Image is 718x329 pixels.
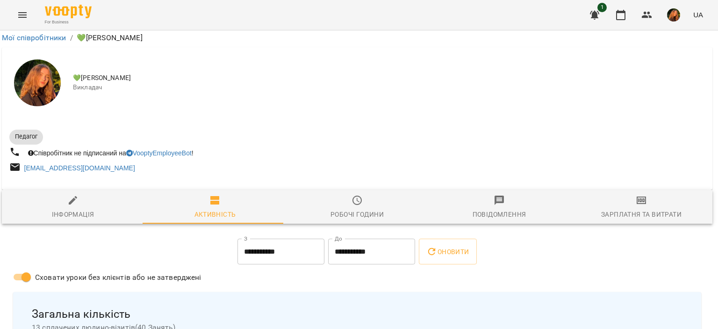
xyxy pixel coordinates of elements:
nav: breadcrumb [2,32,712,44]
li: / [70,32,73,44]
button: Оновити [419,239,476,265]
div: Активність [194,209,236,220]
div: Повідомлення [473,209,526,220]
span: Сховати уроки без клієнтів або не затверджені [35,272,201,283]
p: 💚[PERSON_NAME] [77,32,143,44]
a: [EMAIL_ADDRESS][DOMAIN_NAME] [24,164,135,172]
span: For Business [45,19,92,25]
img: a7253ec6d19813cf74d78221198b3021.jpeg [667,8,680,22]
div: Зарплатня та Витрати [601,209,682,220]
button: UA [689,6,707,23]
span: 💚[PERSON_NAME] [73,73,705,83]
div: Робочі години [330,209,384,220]
span: UA [693,10,703,20]
div: Інформація [52,209,94,220]
span: 1 [597,3,607,12]
button: Menu [11,4,34,26]
img: Voopty Logo [45,5,92,18]
div: Співробітник не підписаний на ! [26,146,195,160]
span: Оновити [426,246,469,257]
span: Викладач [73,83,705,92]
span: Педагог [9,132,43,141]
span: Загальна кількість [32,307,682,322]
a: Мої співробітники [2,33,66,42]
a: VooptyEmployeeBot [126,149,192,157]
img: 💚Бабич Іванна Миколаївна [14,59,61,106]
